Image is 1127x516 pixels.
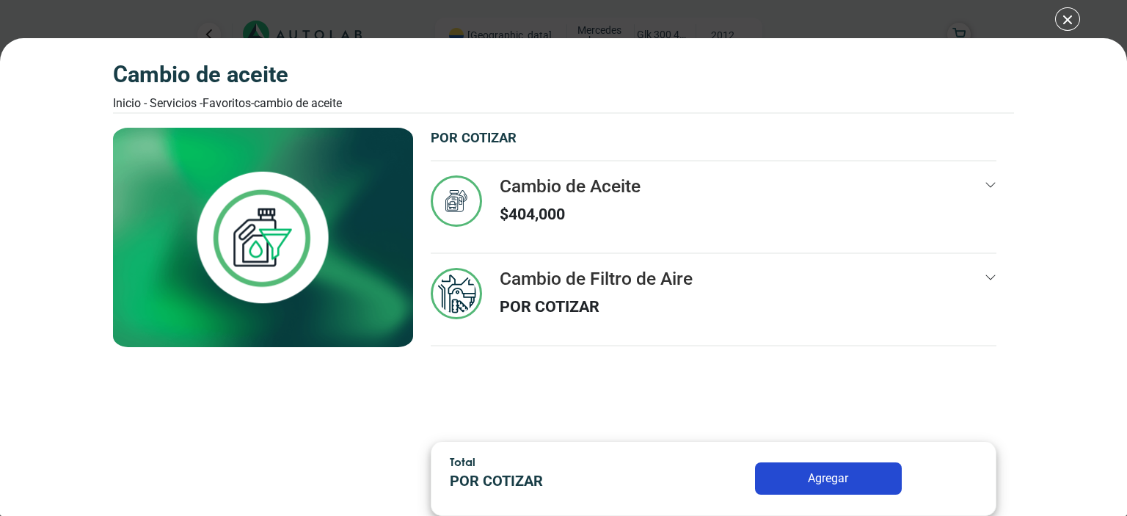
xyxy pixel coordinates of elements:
p: POR COTIZAR [500,295,693,319]
h3: Cambio de Aceite [113,62,342,89]
h3: Cambio de Filtro de Aire [500,268,693,289]
img: mantenimiento_general-v3.svg [431,268,482,319]
font: Cambio de Aceite [254,96,342,110]
p: $ 404,000 [500,203,641,226]
p: POR COTIZAR [431,128,996,148]
div: Inicio - Servicios - Favoritos - [113,95,342,112]
h3: Cambio de Aceite [500,175,641,197]
img: cambio_de_aceite-v3.svg [431,175,482,227]
button: Agregar [755,462,902,495]
p: POR COTIZAR [450,470,657,493]
span: Total [450,455,475,468]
